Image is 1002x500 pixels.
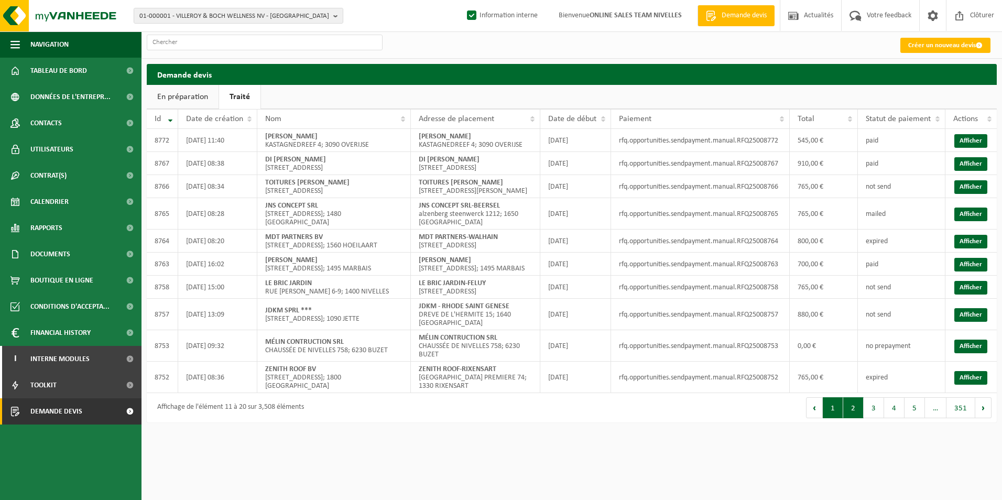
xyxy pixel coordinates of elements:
button: 4 [884,397,905,418]
span: Documents [30,241,70,267]
a: Afficher [954,308,987,322]
td: DREVE DE L'HERMITE 15; 1640 [GEOGRAPHIC_DATA] [411,299,540,330]
td: 765,00 € [790,198,858,230]
td: 765,00 € [790,276,858,299]
td: 800,00 € [790,230,858,253]
strong: TOITURES [PERSON_NAME] [265,179,350,187]
span: Nom [265,115,281,123]
strong: JDKM - RHODE SAINT GENESE [419,302,509,310]
td: rfq.opportunities.sendpayment.manual.RFQ25008753 [611,330,790,362]
strong: MÉLIN CONTRUCTION SRL [265,338,344,346]
td: [DATE] [540,362,611,393]
span: Date de début [548,115,596,123]
td: rfq.opportunities.sendpayment.manual.RFQ25008767 [611,152,790,175]
button: 5 [905,397,925,418]
td: 8766 [147,175,178,198]
td: [DATE] 08:38 [178,152,257,175]
a: Afficher [954,235,987,248]
span: paid [866,160,878,168]
button: 3 [864,397,884,418]
span: I [10,346,20,372]
td: [DATE] [540,230,611,253]
td: [DATE] 08:28 [178,198,257,230]
span: Calendrier [30,189,69,215]
a: Afficher [954,340,987,353]
button: 1 [823,397,843,418]
td: [STREET_ADDRESS]; 1495 MARBAIS [411,253,540,276]
button: 2 [843,397,864,418]
td: 8764 [147,230,178,253]
label: Information interne [465,8,538,24]
td: [STREET_ADDRESS] [257,152,411,175]
td: 765,00 € [790,175,858,198]
td: 8772 [147,129,178,152]
a: Créer un nouveau devis [900,38,990,53]
td: [DATE] 08:20 [178,230,257,253]
button: Next [975,397,992,418]
td: [DATE] 08:34 [178,175,257,198]
button: Previous [806,397,823,418]
span: Actions [953,115,978,123]
td: [DATE] [540,152,611,175]
td: rfq.opportunities.sendpayment.manual.RFQ25008763 [611,253,790,276]
span: Demande devis [719,10,769,21]
td: [DATE] [540,299,611,330]
td: alzenberg steenwerck 1212; 1650 [GEOGRAPHIC_DATA] [411,198,540,230]
td: 700,00 € [790,253,858,276]
span: Id [155,115,161,123]
td: CHAUSSÉE DE NIVELLES 758; 6230 BUZET [411,330,540,362]
h2: Demande devis [147,64,997,84]
td: 8753 [147,330,178,362]
span: Adresse de placement [419,115,494,123]
td: [DATE] [540,129,611,152]
td: CHAUSSÉE DE NIVELLES 758; 6230 BUZET [257,330,411,362]
strong: [PERSON_NAME] [265,256,318,264]
td: [DATE] 16:02 [178,253,257,276]
td: KASTAGNEDREEF 4; 3090 OVERIJSE [257,129,411,152]
td: [DATE] [540,198,611,230]
td: [STREET_ADDRESS]; 1480 [GEOGRAPHIC_DATA] [257,198,411,230]
td: 8765 [147,198,178,230]
strong: [PERSON_NAME] [419,256,471,264]
td: [DATE] 09:32 [178,330,257,362]
td: [STREET_ADDRESS]; 1560 HOEILAART [257,230,411,253]
td: 8763 [147,253,178,276]
span: Contacts [30,110,62,136]
strong: JNS CONCEPT SRL-BEERSEL [419,202,500,210]
a: En préparation [147,85,219,109]
td: [STREET_ADDRESS]; 1800 [GEOGRAPHIC_DATA] [257,362,411,393]
strong: LE BRIC JARDIN-FELUY [419,279,486,287]
strong: ZENITH ROOF BV [265,365,316,373]
span: no prepayment [866,342,911,350]
a: Demande devis [698,5,775,26]
td: [DATE] 13:09 [178,299,257,330]
strong: DI [PERSON_NAME] [265,156,326,164]
td: rfq.opportunities.sendpayment.manual.RFQ25008758 [611,276,790,299]
span: Navigation [30,31,69,58]
td: [STREET_ADDRESS] [411,230,540,253]
span: Statut de paiement [866,115,931,123]
span: not send [866,311,891,319]
td: rfq.opportunities.sendpayment.manual.RFQ25008765 [611,198,790,230]
td: 0,00 € [790,330,858,362]
span: Contrat(s) [30,162,67,189]
a: Traité [219,85,260,109]
td: [STREET_ADDRESS] [411,276,540,299]
strong: MÉLIN CONTRUCTION SRL [419,334,497,342]
td: [DATE] [540,253,611,276]
span: Boutique en ligne [30,267,93,294]
strong: TOITURES [PERSON_NAME] [419,179,503,187]
span: Financial History [30,320,91,346]
span: Rapports [30,215,62,241]
a: Afficher [954,208,987,221]
td: 880,00 € [790,299,858,330]
a: Afficher [954,258,987,271]
td: rfq.opportunities.sendpayment.manual.RFQ25008752 [611,362,790,393]
span: Conditions d'accepta... [30,294,110,320]
td: [STREET_ADDRESS]; 1090 JETTE [257,299,411,330]
td: [DATE] 08:36 [178,362,257,393]
span: not send [866,284,891,291]
span: Paiement [619,115,651,123]
td: [DATE] [540,276,611,299]
span: paid [866,260,878,268]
